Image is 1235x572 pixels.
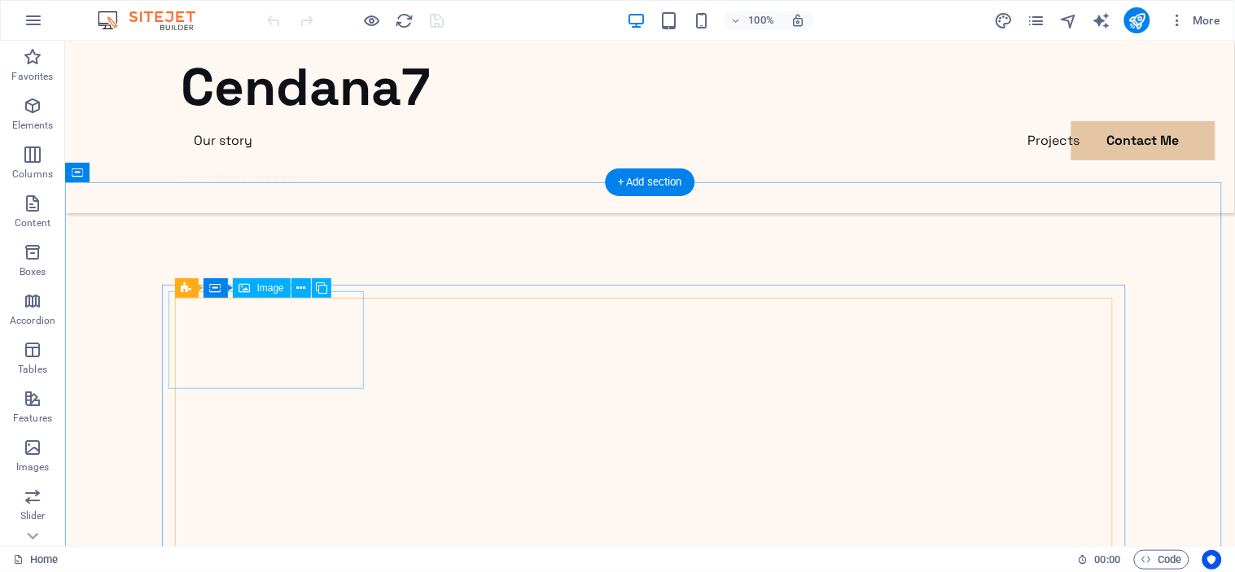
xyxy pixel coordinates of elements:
button: 100% [724,11,782,30]
p: Accordion [10,314,55,327]
span: Image [257,283,284,293]
p: Elements [12,119,54,132]
p: Images [16,461,50,474]
button: Usercentrics [1202,550,1222,570]
i: On resize automatically adjust zoom level to fit chosen device. [790,13,805,28]
button: Code [1134,550,1189,570]
p: Columns [12,168,53,181]
button: publish [1124,7,1150,33]
p: Favorites [11,70,53,83]
img: Editor Logo [94,11,216,30]
i: Pages (Ctrl+Alt+S) [1027,11,1045,30]
p: Slider [20,509,46,522]
i: Design (Ctrl+Alt+Y) [994,11,1013,30]
button: navigator [1059,11,1079,30]
button: pages [1027,11,1046,30]
p: Tables [18,363,47,376]
h6: 100% [748,11,774,30]
span: More [1170,12,1221,28]
p: Features [13,412,52,425]
i: Navigator [1059,11,1078,30]
button: design [994,11,1014,30]
div: + Add section [605,168,695,196]
i: Reload page [396,11,414,30]
button: More [1163,7,1228,33]
button: text_generator [1092,11,1111,30]
span: 00 00 [1095,550,1120,570]
a: Click to cancel selection. Double-click to open Pages [13,550,58,570]
p: Content [15,216,50,229]
i: AI Writer [1092,11,1110,30]
i: Publish [1128,11,1146,30]
p: Boxes [20,265,46,278]
h6: Session time [1078,550,1121,570]
button: Click here to leave preview mode and continue editing [362,11,382,30]
span: Code [1141,550,1182,570]
span: : [1106,553,1109,565]
button: reload [395,11,414,30]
